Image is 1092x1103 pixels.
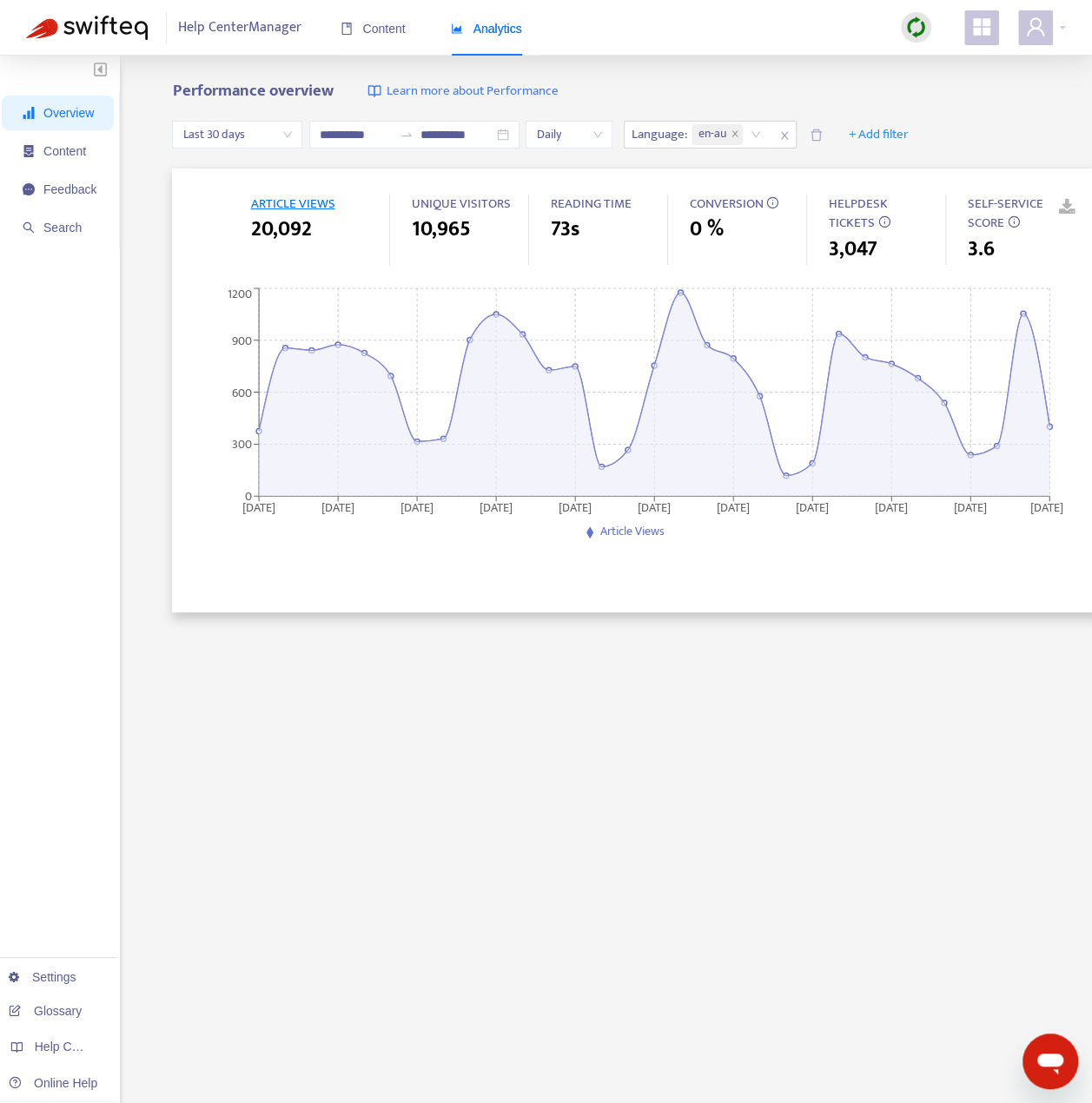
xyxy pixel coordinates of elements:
[43,182,96,196] span: Feedback
[23,221,35,234] span: search
[967,193,1042,234] span: SELF-SERVICE SCORE
[599,521,664,541] span: Article Views
[9,1004,82,1018] a: Glossary
[172,77,333,104] b: Performance overview
[849,124,909,145] span: + Add filter
[35,1040,106,1053] span: Help Centers
[182,122,292,148] span: Last 30 days
[232,331,252,351] tspan: 900
[810,129,823,142] span: delete
[692,124,743,145] span: en-au
[43,106,94,120] span: Overview
[905,17,927,38] img: sync.dc5367851b00ba804db3.png
[43,221,82,234] span: Search
[954,498,987,518] tspan: [DATE]
[836,121,922,149] button: + Add filter
[250,193,334,215] span: ARTICLE VIEWS
[341,23,353,35] span: book
[828,234,877,265] span: 3,047
[625,122,690,148] span: Language :
[250,214,311,245] span: 20,092
[228,283,252,303] tspan: 1200
[875,498,908,518] tspan: [DATE]
[1030,498,1063,518] tspan: [DATE]
[689,193,763,215] span: CONVERSION
[773,125,796,146] span: close
[689,214,723,245] span: 0 %
[480,498,513,518] tspan: [DATE]
[550,193,631,215] span: READING TIME
[536,122,602,148] span: Daily
[717,498,750,518] tspan: [DATE]
[400,128,414,142] span: to
[43,144,86,158] span: Content
[242,498,275,518] tspan: [DATE]
[386,82,558,102] span: Learn more about Performance
[367,84,381,98] img: image-link
[559,498,592,518] tspan: [DATE]
[828,193,887,234] span: HELPDESK TICKETS
[23,145,35,157] span: container
[967,234,994,265] span: 3.6
[341,22,406,36] span: Content
[23,183,35,195] span: message
[638,498,671,518] tspan: [DATE]
[411,214,470,245] span: 10,965
[367,82,558,102] a: Learn more about Performance
[1023,1034,1078,1089] iframe: Button to launch messaging window
[178,11,301,44] span: Help Center Manager
[232,434,252,454] tspan: 300
[731,129,739,140] span: close
[400,498,433,518] tspan: [DATE]
[796,498,829,518] tspan: [DATE]
[411,193,510,215] span: UNIQUE VISITORS
[451,22,522,36] span: Analytics
[26,16,148,40] img: Swifteq
[232,382,252,402] tspan: 600
[451,23,463,35] span: area-chart
[9,1076,97,1090] a: Online Help
[1025,17,1046,37] span: user
[321,498,354,518] tspan: [DATE]
[400,128,414,142] span: swap-right
[9,970,76,984] a: Settings
[971,17,992,37] span: appstore
[23,107,35,119] span: signal
[245,486,252,506] tspan: 0
[698,124,727,145] span: en-au
[550,214,579,245] span: 73s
